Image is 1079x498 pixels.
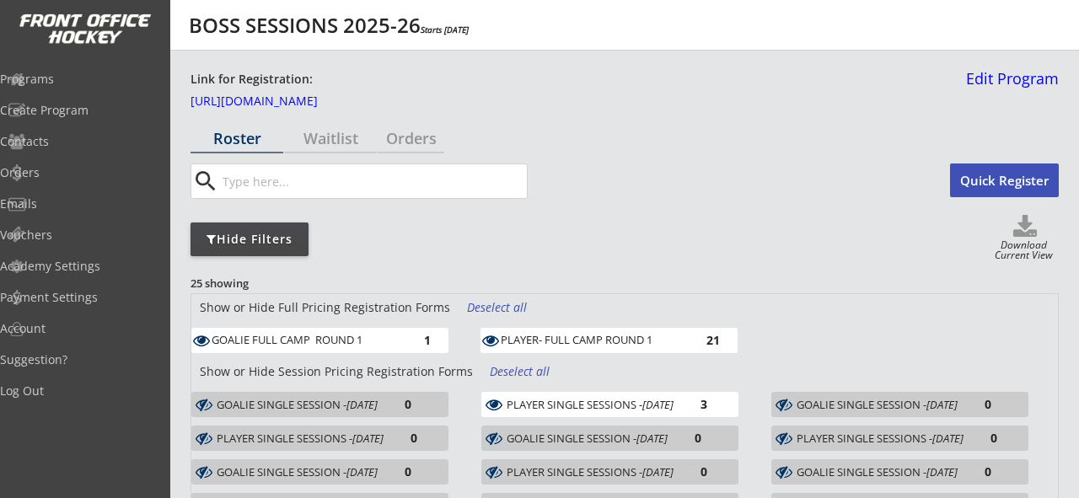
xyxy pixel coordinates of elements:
div: 21 [686,334,720,346]
div: 25 showing [191,276,312,291]
div: GOALIE FULL CAMP ROUND 1 [212,334,397,347]
em: Starts [DATE] [421,24,469,35]
div: 0 [958,465,991,478]
em: [DATE] [346,397,378,412]
div: PLAYER SINGLE SESSIONS [797,430,964,447]
div: GOALIE SINGLE SESSION [797,396,958,413]
div: GOALIE SINGLE SESSION [797,463,958,480]
div: GOALIE SINGLE SESSION [217,396,378,413]
button: Quick Register [950,163,1059,197]
div: GOALIE SINGLE SESSION - [217,399,378,410]
div: 0 [378,398,411,410]
div: Deselect all [490,363,552,380]
input: Type here... [219,164,527,198]
div: Download Current View [989,240,1059,263]
div: Orders [378,131,444,146]
a: Edit Program [959,71,1059,100]
div: Show or Hide Session Pricing Registration Forms [191,363,481,380]
div: BOSS SESSIONS 2025-26 [189,15,469,35]
div: 0 [958,398,991,410]
div: 0 [964,431,997,444]
div: 0 [378,465,411,478]
em: [DATE] [642,397,674,412]
div: Roster [191,131,283,146]
div: 1 [397,334,431,346]
div: GOALIE SINGLE SESSION - [797,399,958,410]
div: PLAYER SINGLE SESSIONS - [217,432,384,444]
div: PLAYER SINGLE SESSIONS - [797,432,964,444]
div: Link for Registration: [191,71,315,88]
button: Click to download full roster. Your browser settings may try to block it, check your security set... [991,215,1059,240]
em: [DATE] [636,431,668,446]
div: 0 [674,465,707,478]
button: search [191,168,219,195]
div: 0 [384,431,417,444]
div: GOALIE SINGLE SESSION - [507,432,668,444]
div: 3 [674,398,707,410]
em: [DATE] [926,464,958,479]
div: Show or Hide Full Pricing Registration Forms [191,299,459,316]
div: 0 [668,431,701,444]
em: [DATE] [932,431,964,446]
div: GOALIE SINGLE SESSION [507,430,668,447]
a: [URL][DOMAIN_NAME] [191,95,359,114]
div: GOALIE SINGLE SESSION [217,463,378,480]
div: PLAYER- FULL CAMP ROUND 1 [501,334,686,347]
div: PLAYER SINGLE SESSIONS - [507,399,674,410]
div: PLAYER SINGLE SESSIONS [507,463,674,480]
div: Waitlist [284,131,377,146]
div: GOALIE FULL CAMP ROUND 1 [212,333,397,349]
div: GOALIE SINGLE SESSION - [217,466,378,478]
div: PLAYER- FULL CAMP ROUND 1 [501,333,686,349]
em: [DATE] [642,464,674,479]
img: FOH%20White%20Logo%20Transparent.png [19,13,152,45]
div: Hide Filters [191,231,309,248]
div: PLAYER SINGLE SESSIONS [217,430,384,447]
em: [DATE] [346,464,378,479]
em: [DATE] [352,431,384,446]
div: Deselect all [467,299,529,316]
div: GOALIE SINGLE SESSION - [797,466,958,478]
div: PLAYER SINGLE SESSIONS - [507,466,674,478]
div: PLAYER SINGLE SESSIONS [507,396,674,413]
em: [DATE] [926,397,958,412]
